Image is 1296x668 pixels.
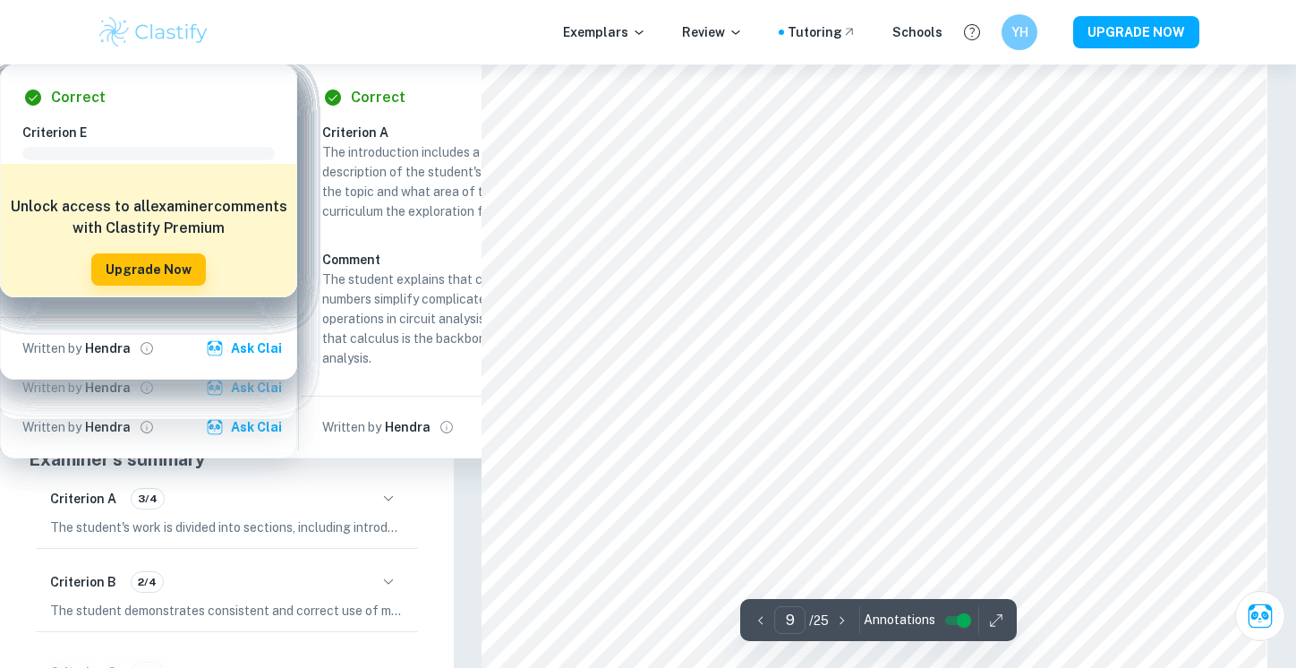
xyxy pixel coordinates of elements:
span: 2/4 [132,574,163,590]
img: clai.svg [206,339,224,357]
button: View full profile [134,336,159,361]
p: The student demonstrates consistent and correct use of mathematical notation, symbols, and termin... [50,601,404,621]
img: Clastify logo [97,14,210,50]
button: Ask Clai [1235,591,1285,641]
h6: YH [1010,22,1030,42]
p: The student's work is divided into sections, including introduction, body, and conclusion, which ... [50,518,404,537]
p: The introduction includes a general description of the student's approach to the topic and what a... [322,142,575,221]
h6: Correct [351,87,405,108]
button: YH [1002,14,1037,50]
h6: Criterion A [322,123,589,142]
button: View full profile [134,415,159,440]
p: The student explains that complex numbers simplify complicated calculus operations in circuit ana... [322,270,575,368]
p: Written by [22,378,81,398]
button: View full profile [134,375,159,400]
h6: Correct [51,87,106,108]
h6: Criterion E [22,123,289,142]
span: 3/4 [132,491,164,507]
button: Ask Clai [202,332,289,364]
h6: Hendra [85,378,131,398]
span: Annotations [864,611,935,629]
h6: Criterion A [50,489,116,509]
p: Written by [322,417,381,437]
h6: Criterion B [50,572,116,592]
h6: Hendra [385,417,431,437]
img: clai.svg [206,418,224,436]
a: Schools [892,22,942,42]
h6: Unlock access to all examiner comments with Clastify Premium [10,196,287,239]
img: clai.svg [206,379,224,397]
button: UPGRADE NOW [1073,16,1199,48]
h6: Hendra [85,338,131,358]
a: Tutoring [788,22,857,42]
button: View full profile [434,415,459,440]
button: Ask Clai [202,411,289,443]
p: Written by [22,338,81,358]
button: Help and Feedback [957,17,987,47]
h6: Hendra [85,417,131,437]
h6: Comment [322,250,575,270]
button: Ask Clai [202,372,289,404]
button: Upgrade Now [91,253,206,286]
p: Written by [22,417,81,437]
p: Exemplars [563,22,646,42]
p: Review [682,22,743,42]
p: / 25 [809,611,829,630]
h5: Examiner's summary [29,446,425,473]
